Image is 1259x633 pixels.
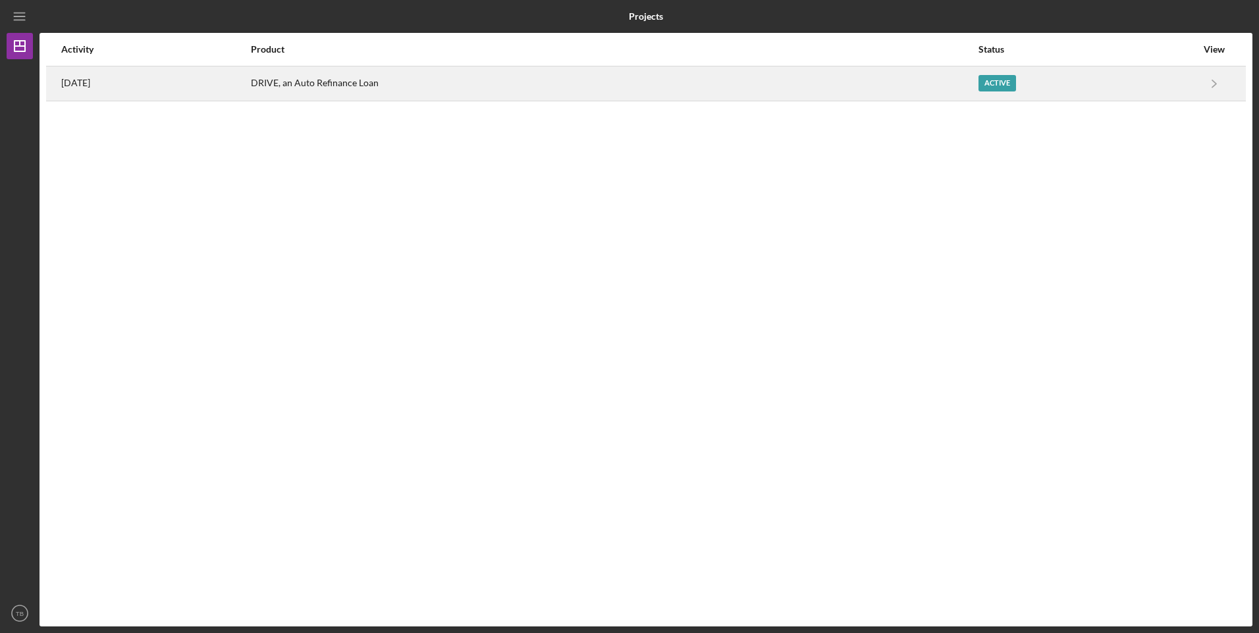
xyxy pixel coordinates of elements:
b: Projects [629,11,663,22]
div: Activity [61,44,250,55]
div: Status [978,44,1196,55]
div: Active [978,75,1016,91]
text: TB [16,610,24,617]
time: 2025-09-10 20:13 [61,78,90,88]
button: TB [7,600,33,626]
div: DRIVE, an Auto Refinance Loan [251,67,978,100]
div: View [1198,44,1231,55]
div: Product [251,44,978,55]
